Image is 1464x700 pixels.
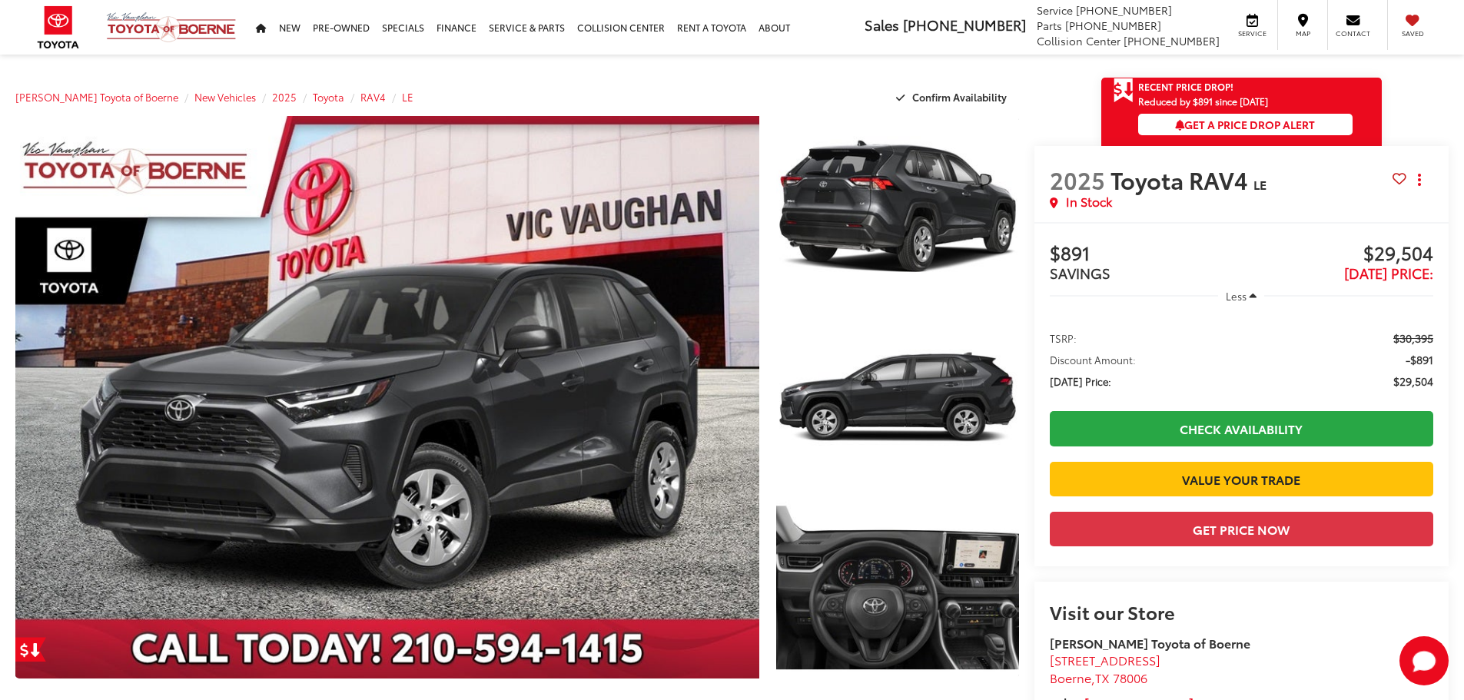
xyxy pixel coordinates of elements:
span: 78006 [1113,668,1147,686]
span: Get Price Drop Alert [1114,78,1134,104]
a: Check Availability [1050,411,1433,446]
a: Expand Photo 1 [776,116,1019,298]
a: Toyota [313,90,344,104]
span: , [1050,668,1147,686]
a: LE [402,90,413,104]
a: Get Price Drop Alert [15,637,46,662]
a: Expand Photo 0 [15,116,759,678]
img: Vic Vaughan Toyota of Boerne [106,12,237,43]
span: Service [1037,2,1073,18]
span: Get a Price Drop Alert [1175,117,1315,132]
span: Confirm Availability [912,90,1007,104]
span: dropdown dots [1418,174,1421,186]
span: [DATE] Price: [1050,373,1111,389]
span: [DATE] Price: [1344,263,1433,283]
span: Toyota RAV4 [1110,163,1253,196]
span: [STREET_ADDRESS] [1050,651,1160,668]
span: Parts [1037,18,1062,33]
a: Expand Photo 2 [776,307,1019,489]
a: [STREET_ADDRESS] Boerne,TX 78006 [1050,651,1160,686]
a: Value Your Trade [1050,462,1433,496]
span: Reduced by $891 since [DATE] [1138,96,1353,106]
button: Actions [1406,166,1433,193]
span: Collision Center [1037,33,1120,48]
span: Discount Amount: [1050,352,1136,367]
span: Sales [865,15,899,35]
img: 2025 Toyota RAV4 LE [8,113,766,682]
strong: [PERSON_NAME] Toyota of Boerne [1050,634,1250,652]
span: [PHONE_NUMBER] [903,15,1026,35]
button: Less [1218,282,1264,310]
span: $29,504 [1393,373,1433,389]
span: [PHONE_NUMBER] [1124,33,1220,48]
a: [PERSON_NAME] Toyota of Boerne [15,90,178,104]
span: SAVINGS [1050,263,1110,283]
a: Expand Photo 3 [776,497,1019,679]
span: Saved [1396,28,1429,38]
svg: Start Chat [1399,636,1449,685]
a: Get Price Drop Alert Recent Price Drop! [1101,78,1382,96]
img: 2025 Toyota RAV4 LE [773,114,1021,300]
span: Boerne [1050,668,1091,686]
span: $891 [1050,243,1242,266]
a: 2025 [272,90,297,104]
span: Service [1235,28,1270,38]
button: Confirm Availability [888,84,1019,111]
img: 2025 Toyota RAV4 LE [773,495,1021,681]
h2: Visit our Store [1050,602,1433,622]
span: [PHONE_NUMBER] [1076,2,1172,18]
span: Less [1226,289,1247,303]
span: LE [1253,175,1266,193]
span: In Stock [1066,193,1112,211]
button: Get Price Now [1050,512,1433,546]
span: $30,395 [1393,330,1433,346]
span: 2025 [1050,163,1105,196]
span: $29,504 [1241,243,1433,266]
img: 2025 Toyota RAV4 LE [773,304,1021,490]
span: [PHONE_NUMBER] [1065,18,1161,33]
span: -$891 [1406,352,1433,367]
span: TSRP: [1050,330,1077,346]
button: Toggle Chat Window [1399,636,1449,685]
span: Recent Price Drop! [1138,80,1233,93]
a: RAV4 [360,90,386,104]
span: Contact [1336,28,1370,38]
span: Map [1286,28,1320,38]
a: New Vehicles [194,90,256,104]
span: TX [1095,668,1110,686]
